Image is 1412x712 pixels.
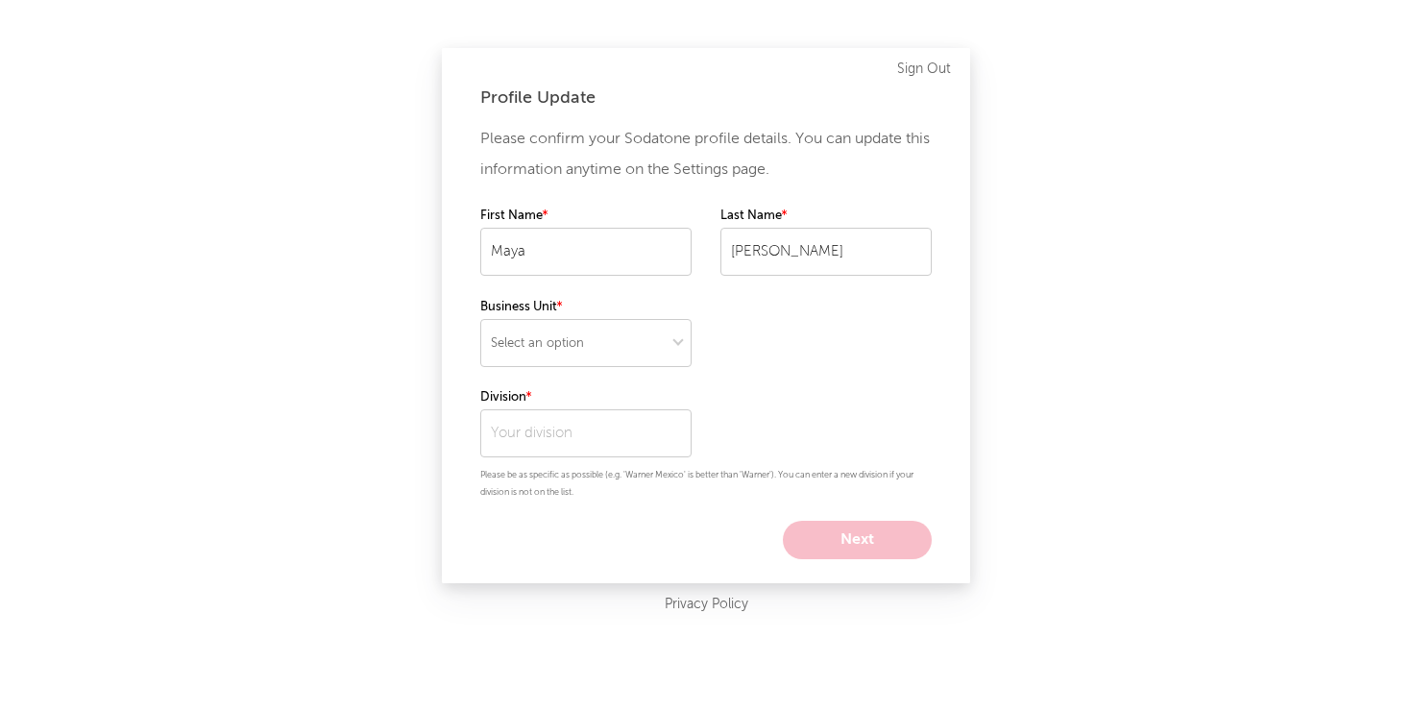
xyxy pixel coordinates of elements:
button: Next [783,521,932,559]
label: First Name [480,205,692,228]
input: Your first name [480,228,692,276]
label: Business Unit [480,296,692,319]
input: Your last name [720,228,932,276]
p: Please be as specific as possible (e.g. 'Warner Mexico' is better than 'Warner'). You can enter a... [480,467,932,502]
p: Please confirm your Sodatone profile details. You can update this information anytime on the Sett... [480,124,932,185]
label: Division [480,386,692,409]
a: Privacy Policy [665,593,748,617]
label: Last Name [720,205,932,228]
a: Sign Out [897,58,951,81]
input: Your division [480,409,692,457]
div: Profile Update [480,86,932,110]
